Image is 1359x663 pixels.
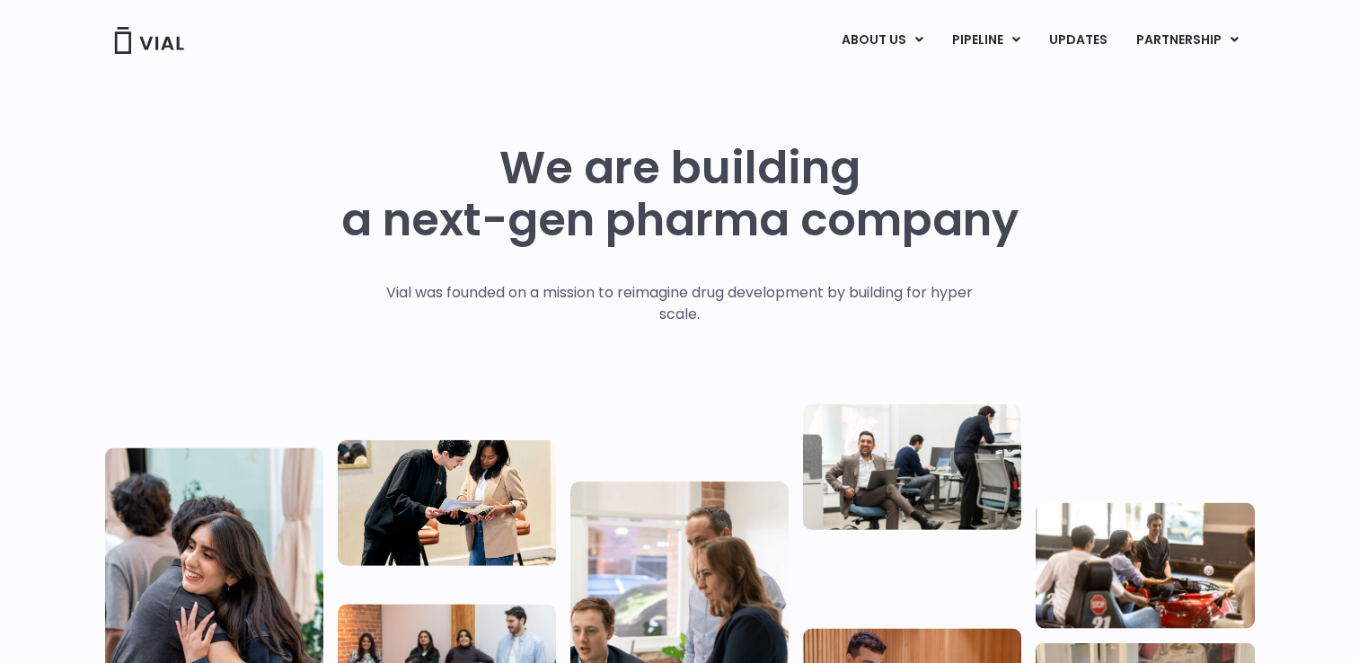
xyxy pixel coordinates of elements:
p: Vial was founded on a mission to reimagine drug development by building for hyper scale. [367,282,992,325]
h1: We are building a next-gen pharma company [341,142,1019,246]
img: Three people working in an office [803,403,1021,529]
img: Group of people playing whirlyball [1036,502,1254,628]
img: Two people looking at a paper talking. [338,439,556,565]
a: PIPELINEMenu Toggle [938,25,1034,56]
a: PARTNERSHIPMenu Toggle [1122,25,1253,56]
a: UPDATES [1035,25,1121,56]
a: ABOUT USMenu Toggle [827,25,937,56]
img: Vial Logo [113,27,185,54]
